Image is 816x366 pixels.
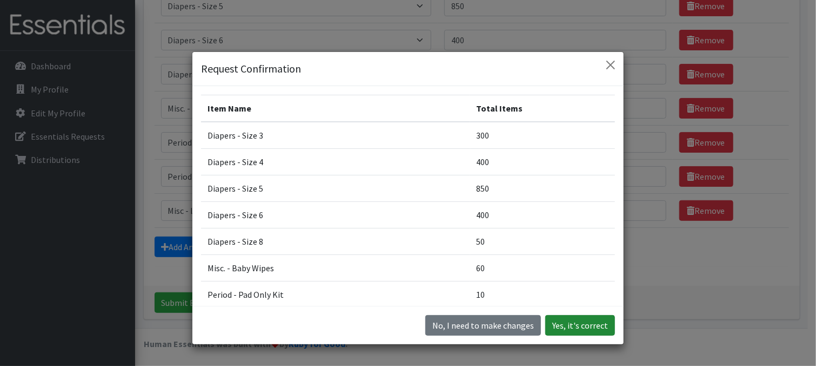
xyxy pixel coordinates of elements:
td: Diapers - Size 5 [201,175,470,202]
th: Item Name [201,95,470,122]
td: Diapers - Size 4 [201,149,470,175]
td: 60 [470,255,615,282]
h5: Request Confirmation [201,61,301,77]
td: 50 [470,228,615,255]
td: Diapers - Size 3 [201,122,470,149]
button: Yes, it's correct [545,315,615,336]
button: No I need to make changes [425,315,541,336]
td: Diapers - Size 8 [201,228,470,255]
th: Total Items [470,95,615,122]
td: Diapers - Size 6 [201,202,470,228]
td: Misc. - Baby Wipes [201,255,470,282]
td: Period - Pad Only Kit [201,282,470,308]
td: 300 [470,122,615,149]
button: Close [602,56,619,74]
td: 400 [470,149,615,175]
td: 400 [470,202,615,228]
td: 10 [470,282,615,308]
td: 850 [470,175,615,202]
